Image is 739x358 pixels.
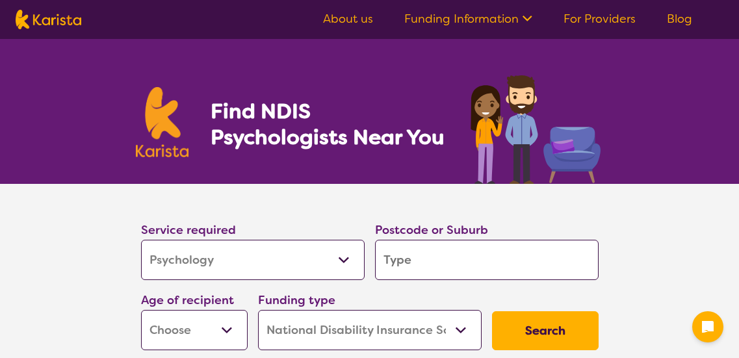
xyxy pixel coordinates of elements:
[211,98,451,150] h1: Find NDIS Psychologists Near You
[375,240,599,280] input: Type
[141,292,234,308] label: Age of recipient
[141,222,236,238] label: Service required
[258,292,335,308] label: Funding type
[323,11,373,27] a: About us
[667,11,692,27] a: Blog
[404,11,532,27] a: Funding Information
[136,87,189,157] img: Karista logo
[492,311,599,350] button: Search
[375,222,488,238] label: Postcode or Suburb
[564,11,636,27] a: For Providers
[16,10,81,29] img: Karista logo
[466,70,604,184] img: psychology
